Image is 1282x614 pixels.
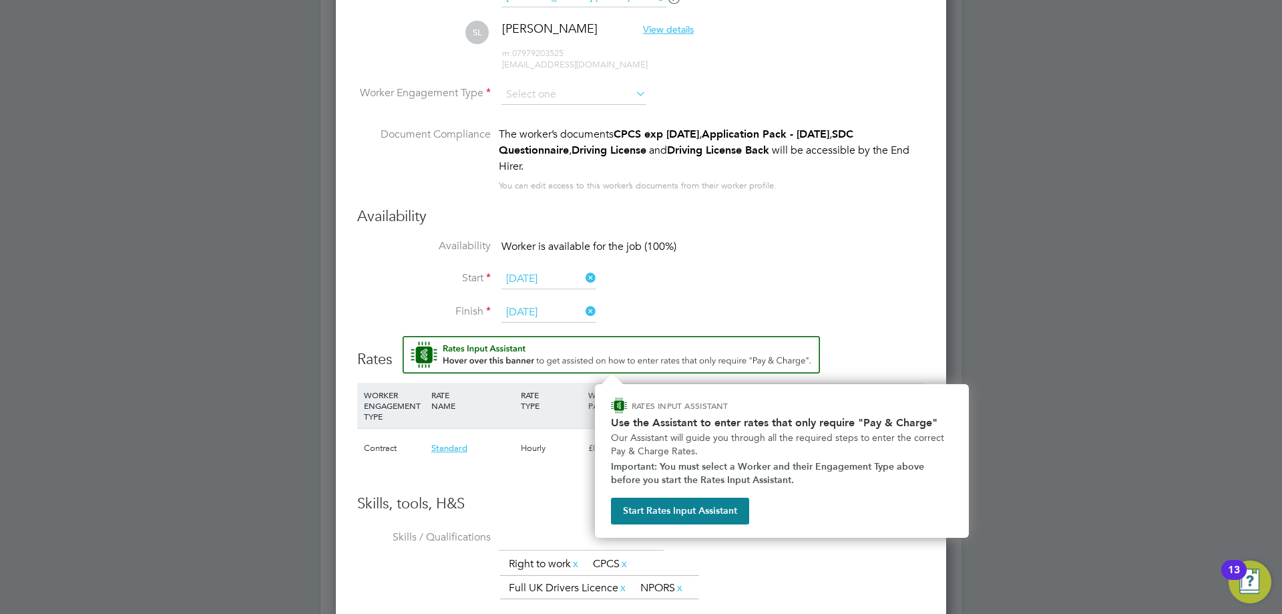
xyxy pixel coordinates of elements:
span: Standard [431,442,467,454]
b: Application Pack - [DATE] [702,128,829,140]
li: CPCS [588,555,634,573]
button: Start Rates Input Assistant [611,498,749,524]
li: NPORS [635,579,690,597]
h3: Rates [357,336,925,369]
span: [PERSON_NAME] [502,21,598,36]
span: Worker is available for the job (100%) [501,240,676,253]
div: 13 [1228,570,1240,587]
b: Driving License Back [667,144,769,156]
span: and [649,144,667,157]
p: Our Assistant will guide you through all the required steps to enter the correct Pay & Charge Rates. [611,432,953,458]
img: ENGAGE Assistant Icon [611,398,627,414]
input: Select one [501,303,596,323]
div: £0.00 [585,429,652,468]
input: Select one [501,85,646,105]
div: You can edit access to this worker’s documents from their worker profile. [499,178,777,194]
span: 07979203525 [502,47,564,59]
div: RATE TYPE [517,383,585,418]
span: , [614,128,702,141]
div: WORKER PAY RATE [585,383,652,418]
div: WORKER ENGAGEMENT TYPE [361,383,428,428]
span: [EMAIL_ADDRESS][DOMAIN_NAME] [502,59,648,70]
div: EMPLOYER COST [720,383,787,418]
div: AGENCY CHARGE RATE [854,383,921,428]
span: SL [465,21,489,44]
div: AGENCY MARKUP [787,383,854,418]
label: Worker Engagement Type [357,86,491,100]
div: How to input Rates that only require Pay & Charge [595,384,969,538]
a: x [571,555,580,573]
p: RATES INPUT ASSISTANT [632,400,799,412]
button: Open Resource Center, 13 new notifications [1229,561,1271,603]
label: Skills / Qualifications [357,530,491,545]
label: Start [357,271,491,285]
div: HOLIDAY PAY [652,383,720,418]
div: Hourly [517,429,585,468]
a: x [620,555,629,573]
span: m: [502,47,512,59]
h3: Availability [357,207,925,226]
span: , [499,128,853,157]
h3: Skills, tools, H&S [357,494,925,514]
div: The worker’s documents will be accessible by the End Hirer. [499,126,925,174]
span: , [702,128,832,141]
li: Right to work [503,555,586,573]
b: CPCS exp [DATE] [614,128,699,140]
li: Full UK Drivers Licence [503,579,633,597]
b: Driving License [572,144,646,156]
b: SDC Questionnaire [499,128,853,156]
label: Finish [357,305,491,319]
div: RATE NAME [428,383,517,418]
label: Availability [357,239,491,253]
a: x [675,579,684,597]
a: x [618,579,628,597]
label: Document Compliance [357,126,491,191]
button: Rate Assistant [403,336,820,373]
input: Select one [501,269,596,289]
strong: Important: You must select a Worker and their Engagement Type above before you start the Rates In... [611,461,927,486]
h2: Use the Assistant to enter rates that only require "Pay & Charge" [611,416,953,429]
span: View details [643,23,694,35]
div: Contract [361,429,428,468]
